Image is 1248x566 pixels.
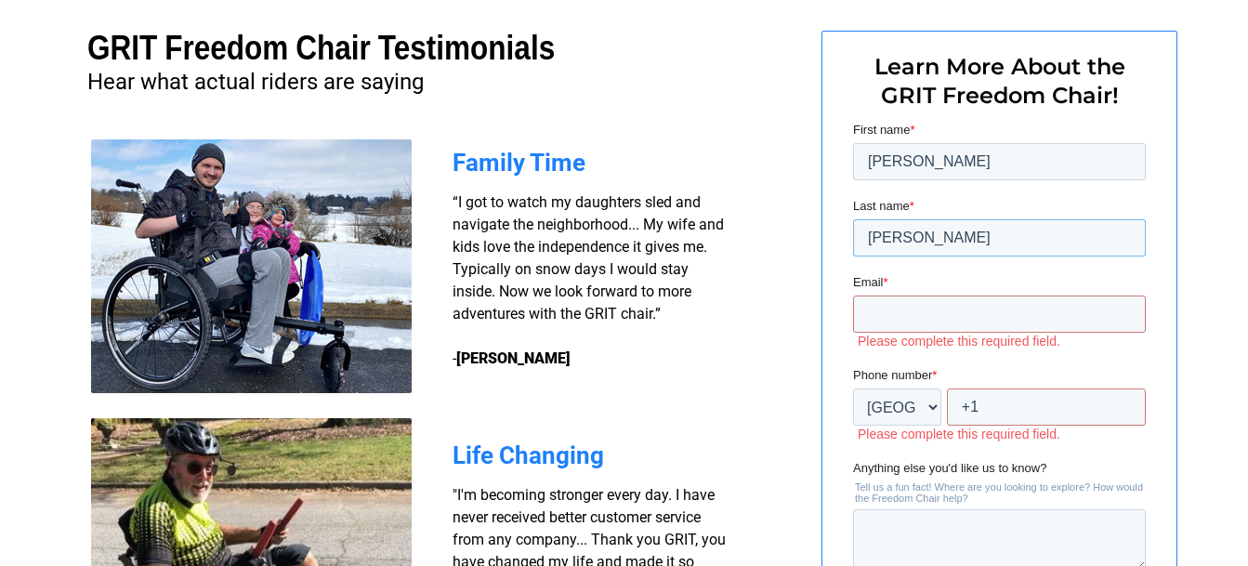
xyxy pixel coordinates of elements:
span: Life Changing [453,441,604,469]
span: Hear what actual riders are saying [87,69,424,95]
span: Learn More About the GRIT Freedom Chair! [874,53,1125,109]
strong: [PERSON_NAME] [456,349,571,367]
span: Family Time [453,149,585,177]
span: GRIT Freedom Chair Testimonials [87,29,555,67]
span: “I got to watch my daughters sled and navigate the neighborhood... My wife and kids love the inde... [453,193,724,367]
